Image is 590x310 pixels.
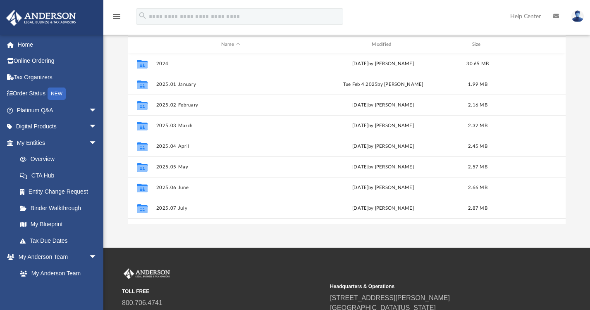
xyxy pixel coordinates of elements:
[6,53,110,69] a: Online Ordering
[6,69,110,85] a: Tax Organizers
[131,41,152,48] div: id
[468,123,487,128] span: 2.32 MB
[308,184,457,191] div: [DATE] by [PERSON_NAME]
[468,185,487,189] span: 2.66 MB
[571,10,584,22] img: User Pic
[156,61,305,66] button: 2024
[468,206,487,210] span: 2.87 MB
[156,82,305,87] button: 2025.01 January
[330,283,532,290] small: Headquarters & Operations
[6,85,110,102] a: Order StatusNEW
[122,299,162,306] a: 800.706.4741
[89,102,105,119] span: arrow_drop_down
[89,135,105,151] span: arrow_drop_down
[308,142,457,150] div: [DATE] by [PERSON_NAME]
[468,144,487,148] span: 2.45 MB
[330,294,450,301] a: [STREET_ADDRESS][PERSON_NAME]
[48,88,66,100] div: NEW
[156,123,305,128] button: 2025.03 March
[89,249,105,266] span: arrow_drop_down
[468,82,487,86] span: 1.99 MB
[122,288,324,295] small: TOLL FREE
[468,102,487,107] span: 2.16 MB
[308,163,457,170] div: [DATE] by [PERSON_NAME]
[6,249,105,265] a: My Anderson Teamarrow_drop_down
[6,118,110,135] a: Digital Productsarrow_drop_down
[156,185,305,190] button: 2025.06 June
[6,135,110,151] a: My Entitiesarrow_drop_down
[128,53,566,225] div: grid
[468,164,487,169] span: 2.57 MB
[4,10,79,26] img: Anderson Advisors Platinum Portal
[498,41,556,48] div: id
[112,12,122,21] i: menu
[308,60,457,67] div: [DATE] by [PERSON_NAME]
[308,41,458,48] div: Modified
[308,101,457,109] div: [DATE] by [PERSON_NAME]
[12,232,110,249] a: Tax Due Dates
[156,144,305,149] button: 2025.04 April
[466,61,489,66] span: 30.65 MB
[12,184,110,200] a: Entity Change Request
[12,282,105,298] a: Anderson System
[156,206,305,211] button: 2025.07 July
[89,118,105,135] span: arrow_drop_down
[12,216,105,233] a: My Blueprint
[12,151,110,168] a: Overview
[156,102,305,108] button: 2025.02 February
[138,11,147,20] i: search
[155,41,305,48] div: Name
[308,80,457,88] div: Tue Feb 4 2025 by [PERSON_NAME]
[12,200,110,216] a: Binder Walkthrough
[122,268,172,279] img: Anderson Advisors Platinum Portal
[112,16,122,21] a: menu
[12,265,101,282] a: My Anderson Team
[156,164,305,170] button: 2025.05 May
[6,102,110,118] a: Platinum Q&Aarrow_drop_down
[461,41,494,48] div: Size
[6,36,110,53] a: Home
[12,167,110,184] a: CTA Hub
[308,122,457,129] div: [DATE] by [PERSON_NAME]
[308,204,457,212] div: [DATE] by [PERSON_NAME]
